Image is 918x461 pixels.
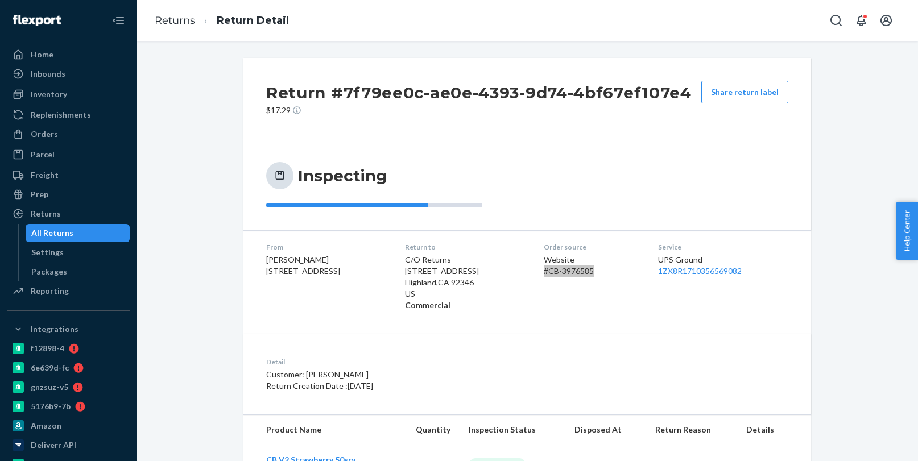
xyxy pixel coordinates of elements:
span: [PERSON_NAME] [STREET_ADDRESS] [266,255,340,276]
div: Deliverr API [31,439,76,451]
div: Parcel [31,149,55,160]
div: Integrations [31,323,78,335]
a: Prep [7,185,130,203]
p: US [405,288,526,300]
div: 6e639d-fc [31,362,69,373]
a: gnzsuz-v5 [7,378,130,396]
p: $17.29 [266,105,692,116]
a: #CB-3976585 [544,266,594,276]
p: C/O Returns [405,254,526,265]
a: Home [7,45,130,64]
p: Highland , CA 92346 [405,277,526,288]
th: Quantity [395,415,460,445]
a: All Returns [26,224,130,242]
a: f12898-4 [7,339,130,358]
dt: Service [658,242,788,252]
a: Freight [7,166,130,184]
div: Home [31,49,53,60]
th: Inspection Status [460,415,565,445]
button: Help Center [896,202,918,260]
div: Orders [31,128,58,140]
th: Return Reason [646,415,738,445]
dt: Order source [544,242,640,252]
div: Website [544,254,640,277]
button: Close Navigation [107,9,130,32]
div: Returns [31,208,61,219]
th: Disposed At [565,415,646,445]
th: Details [737,415,811,445]
img: Flexport logo [13,15,61,26]
a: Amazon [7,417,130,435]
div: Settings [31,247,64,258]
dt: From [266,242,387,252]
a: Inventory [7,85,130,103]
div: 5176b9-7b [31,401,71,412]
div: f12898-4 [31,343,64,354]
div: Amazon [31,420,61,431]
div: Inventory [31,89,67,100]
a: Orders [7,125,130,143]
a: Return Detail [217,14,289,27]
dt: Return to [405,242,526,252]
div: gnzsuz-v5 [31,381,68,393]
h3: Inspecting [298,165,387,186]
div: Packages [31,266,67,277]
button: Integrations [7,320,130,338]
a: Returns [155,14,195,27]
span: UPS Ground [658,255,702,264]
div: Inbounds [31,68,65,80]
a: 6e639d-fc [7,359,130,377]
div: Reporting [31,285,69,297]
div: Prep [31,189,48,200]
a: Deliverr API [7,436,130,454]
button: Open notifications [850,9,872,32]
div: Replenishments [31,109,91,121]
button: Open Search Box [825,9,847,32]
a: Inbounds [7,65,130,83]
dt: Detail [266,357,581,367]
a: 5176b9-7b [7,397,130,416]
p: Customer: [PERSON_NAME] [266,369,581,380]
h2: Return #7f79ee0c-ae0e-4393-9d74-4bf67ef107e4 [266,81,692,105]
strong: Commercial [405,300,450,310]
div: All Returns [31,227,73,239]
div: Freight [31,169,59,181]
p: Return Creation Date : [DATE] [266,380,581,392]
a: Reporting [7,282,130,300]
a: 1ZX8R1710356569082 [658,266,742,276]
a: Settings [26,243,130,261]
a: Parcel [7,146,130,164]
th: Product Name [243,415,395,445]
a: Replenishments [7,106,130,124]
button: Share return label [701,81,788,103]
ol: breadcrumbs [146,4,298,38]
p: [STREET_ADDRESS] [405,265,526,277]
a: Packages [26,263,130,281]
a: Returns [7,205,130,223]
button: Open account menu [875,9,898,32]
